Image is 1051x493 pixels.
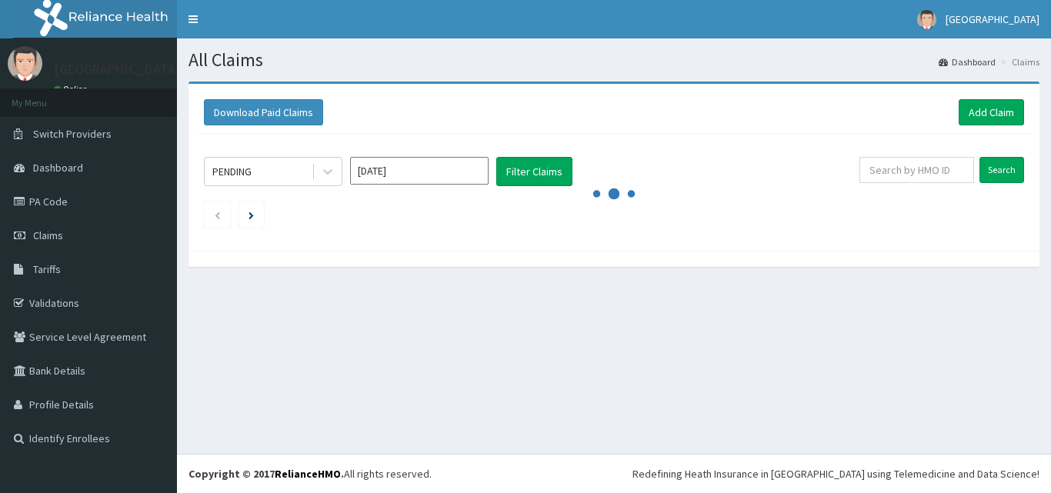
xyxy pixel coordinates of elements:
a: Next page [249,208,254,222]
button: Download Paid Claims [204,99,323,125]
a: Previous page [214,208,221,222]
a: Dashboard [939,55,996,68]
a: Online [54,84,91,95]
img: User Image [8,46,42,81]
span: Dashboard [33,161,83,175]
footer: All rights reserved. [177,454,1051,493]
span: Tariffs [33,262,61,276]
input: Search [979,157,1024,183]
strong: Copyright © 2017 . [189,467,344,481]
div: Redefining Heath Insurance in [GEOGRAPHIC_DATA] using Telemedicine and Data Science! [632,466,1039,481]
input: Search by HMO ID [859,157,974,183]
span: Claims [33,228,63,242]
a: RelianceHMO [275,467,341,481]
div: PENDING [212,164,252,179]
span: Switch Providers [33,127,112,141]
svg: audio-loading [591,171,637,217]
li: Claims [997,55,1039,68]
button: Filter Claims [496,157,572,186]
img: User Image [917,10,936,29]
h1: All Claims [189,50,1039,70]
input: Select Month and Year [350,157,489,185]
span: [GEOGRAPHIC_DATA] [946,12,1039,26]
a: Add Claim [959,99,1024,125]
p: [GEOGRAPHIC_DATA] [54,62,181,76]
